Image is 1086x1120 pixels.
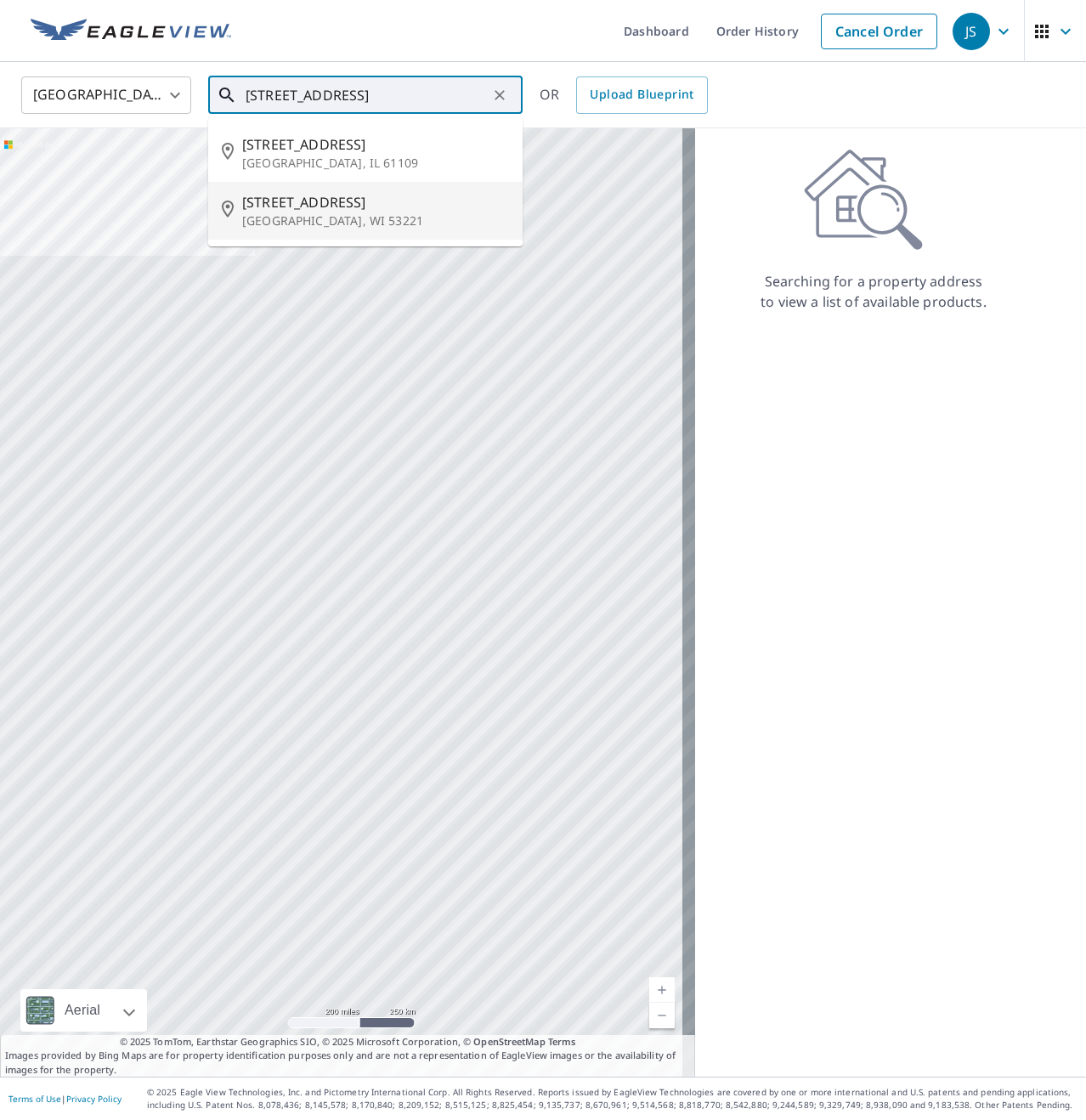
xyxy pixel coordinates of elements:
div: JS [953,13,990,50]
p: | [8,1094,122,1104]
div: OR [540,76,708,114]
input: Search by address or latitude-longitude [246,71,488,119]
a: Current Level 5, Zoom In [649,977,675,1003]
div: [GEOGRAPHIC_DATA] [21,71,191,119]
p: [GEOGRAPHIC_DATA], WI 53221 [242,212,509,229]
button: Clear [488,83,512,107]
a: Terms of Use [8,1093,61,1105]
p: Searching for a property address to view a list of available products. [760,271,987,312]
span: [STREET_ADDRESS] [242,192,509,212]
a: OpenStreetMap [473,1035,545,1048]
span: © 2025 TomTom, Earthstar Geographics SIO, © 2025 Microsoft Corporation, © [120,1035,576,1049]
span: [STREET_ADDRESS] [242,134,509,155]
span: Upload Blueprint [590,84,693,105]
img: EV Logo [31,19,231,44]
a: Current Level 5, Zoom Out [649,1003,675,1028]
a: Privacy Policy [66,1093,122,1105]
a: Terms [548,1035,576,1048]
div: Aerial [59,989,105,1032]
p: [GEOGRAPHIC_DATA], IL 61109 [242,155,509,172]
a: Upload Blueprint [576,76,707,114]
p: © 2025 Eagle View Technologies, Inc. and Pictometry International Corp. All Rights Reserved. Repo... [147,1086,1078,1112]
div: Aerial [20,989,147,1032]
a: Cancel Order [821,14,937,49]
